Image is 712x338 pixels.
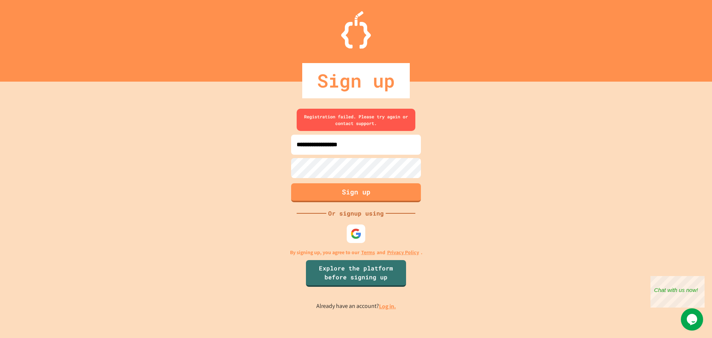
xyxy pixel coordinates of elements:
p: Already have an account? [316,302,396,311]
button: Sign up [291,183,421,202]
div: Sign up [302,63,410,98]
a: Log in. [379,302,396,310]
a: Privacy Policy [387,249,419,256]
iframe: chat widget [681,308,705,331]
img: google-icon.svg [350,228,362,239]
a: Terms [361,249,375,256]
div: Registration failed. Please try again or contact support. [297,109,415,131]
iframe: chat widget [650,276,705,308]
a: Explore the platform before signing up [306,260,406,287]
p: By signing up, you agree to our and . [290,249,422,256]
div: Or signup using [326,209,386,218]
img: Logo.svg [341,11,371,49]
